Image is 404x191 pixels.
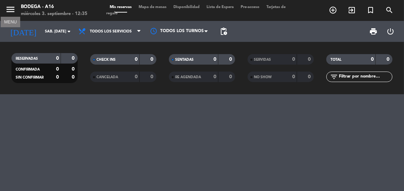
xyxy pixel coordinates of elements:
[135,5,170,9] span: Mapa de mesas
[56,56,59,61] strong: 0
[175,75,201,79] span: RE AGENDADA
[21,3,87,10] div: Bodega - A16
[348,6,356,14] i: exit_to_app
[213,74,216,79] strong: 0
[96,75,118,79] span: CANCELADA
[292,57,295,62] strong: 0
[254,58,271,61] span: SERVIDAS
[371,57,374,62] strong: 0
[16,68,40,71] span: CONFIRMADA
[72,67,76,72] strong: 0
[56,75,59,80] strong: 0
[292,74,295,79] strong: 0
[5,24,41,39] i: [DATE]
[65,27,73,36] i: arrow_drop_down
[338,73,392,81] input: Filtrar por nombre...
[1,19,20,25] div: MENU
[331,58,341,61] span: TOTAL
[135,57,138,62] strong: 0
[386,27,395,36] i: power_settings_new
[16,57,38,60] span: RESERVADAS
[254,75,272,79] span: NO SHOW
[329,6,337,14] i: add_circle_outline
[5,4,16,17] button: menu
[370,27,378,36] span: print
[237,5,263,9] span: Pre-acceso
[151,74,155,79] strong: 0
[308,57,312,62] strong: 0
[219,27,228,36] span: pending_actions
[21,10,87,17] div: miércoles 3. septiembre - 12:35
[308,74,312,79] strong: 0
[56,67,59,72] strong: 0
[366,6,375,14] i: turned_in_not
[385,6,394,14] i: search
[230,57,234,62] strong: 0
[387,57,391,62] strong: 0
[203,5,237,9] span: Lista de Espera
[230,74,234,79] strong: 0
[72,75,76,80] strong: 0
[151,57,155,62] strong: 0
[90,29,132,34] span: Todos los servicios
[5,4,16,15] i: menu
[72,56,76,61] strong: 0
[135,74,138,79] strong: 0
[175,58,194,61] span: SENTADAS
[330,73,338,81] i: filter_list
[16,76,44,79] span: SIN CONFIRMAR
[106,5,135,9] span: Mis reservas
[170,5,203,9] span: Disponibilidad
[382,21,399,42] div: LOG OUT
[213,57,216,62] strong: 0
[96,58,116,61] span: CHECK INS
